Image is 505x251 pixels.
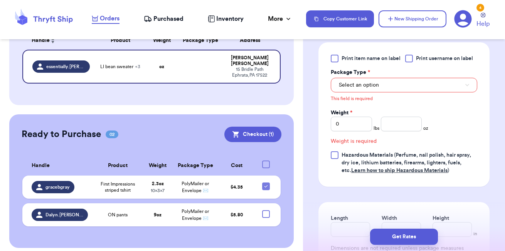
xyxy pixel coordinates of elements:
strong: 9 oz [154,213,162,217]
span: Select an option [339,81,379,89]
span: gracebgray [45,184,70,190]
div: More [268,14,292,23]
th: Weight [146,31,178,50]
span: $ 5.80 [231,213,243,217]
span: Handle [32,37,50,45]
button: Sort ascending [50,36,56,45]
a: Inventory [208,14,244,23]
div: 15 Bridle Path Ephrata , PA 17522 [229,67,271,78]
div: [PERSON_NAME] [PERSON_NAME] [229,55,271,67]
span: oz [423,125,428,131]
span: Print username on label [416,55,473,62]
a: Help [476,13,490,28]
span: Print item name on label [342,55,401,62]
button: Select an option [331,78,477,92]
span: PolyMailer or Envelope ✉️ [182,209,209,221]
th: Address [224,31,281,50]
a: Learn how to ship Hazardous Materials [351,168,448,173]
span: Purchased [153,14,183,23]
label: Weight [331,109,352,117]
span: Hazardous Materials [342,152,393,158]
span: ON pants [108,212,128,218]
span: Dalyn.[PERSON_NAME] [45,212,83,218]
th: Package Type [173,156,218,176]
a: 4 [454,10,472,28]
button: Checkout (1) [224,127,281,142]
button: New Shipping Order [379,10,446,27]
span: essentially.[PERSON_NAME] [46,64,86,70]
label: Length [331,214,348,222]
span: PolyMailer or Envelope ✉️ [182,181,209,193]
span: lbs [374,125,379,131]
span: + 3 [135,64,140,69]
span: Help [476,19,490,28]
a: Purchased [144,14,183,23]
span: Handle [32,162,50,170]
span: $ 4.35 [231,185,243,189]
span: Ll bean sweater [100,64,140,70]
th: Product [93,156,143,176]
th: Cost [218,156,256,176]
span: First Impressions striped tshirt [97,181,138,193]
span: 10 x 3 x 7 [151,188,165,193]
p: This field is required [331,95,373,102]
th: Package Type [177,31,224,50]
button: Copy Customer Link [306,10,374,27]
span: Orders [100,14,120,23]
span: Inventory [216,14,244,23]
strong: oz [159,64,164,69]
label: Width [382,214,397,222]
div: Weight is required [331,137,477,145]
button: Get Rates [370,229,438,245]
label: Height [433,214,449,222]
strong: 2.3 oz [152,181,164,186]
a: Orders [92,14,120,24]
label: Package Type [331,69,370,76]
div: 4 [476,4,484,12]
h2: Ready to Purchase [22,128,101,141]
span: (Perfume, nail polish, hair spray, dry ice, lithium batteries, firearms, lighters, fuels, etc. ) [342,152,471,173]
th: Weight [143,156,173,176]
span: 02 [106,131,118,138]
th: Product [94,31,146,50]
